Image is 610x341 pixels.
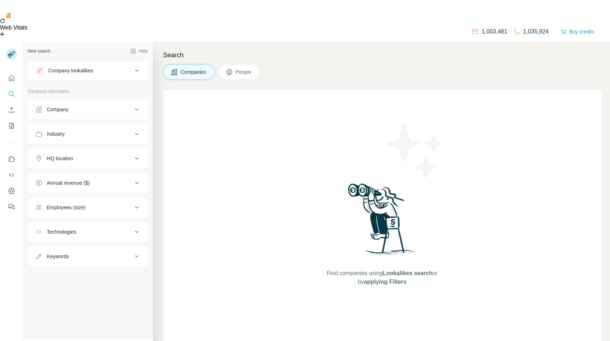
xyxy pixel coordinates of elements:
button: Enrich CSV [6,103,17,116]
button: Use Surfe API [6,169,17,181]
button: Company lookalikes [28,62,148,79]
button: Employees (size) [28,199,148,216]
div: New search [28,48,50,54]
span: applying Filters [364,279,406,285]
button: Technologies [28,223,148,241]
p: 1,035,924 [523,27,549,36]
button: Hide [125,46,153,57]
button: Buy credits [561,27,594,37]
span: People [236,68,252,76]
h4: Search [163,50,601,60]
button: Feedback [6,200,17,213]
img: Surfe Illustration - Stars [382,118,447,183]
button: Annual revenue ($) [28,174,148,192]
p: 1,003,481 [482,27,507,36]
div: Technologies [47,228,76,235]
div: Employees (size) [47,204,85,211]
button: Quick start [6,72,17,85]
div: Industry [47,130,65,138]
button: My lists [6,119,17,132]
span: Find companies using or by [325,269,440,286]
span: Lookalikes search [383,270,433,276]
div: Company lookalikes [48,67,93,74]
button: Dashboard [6,184,17,197]
button: Company [28,101,148,118]
button: Search [6,88,17,100]
img: Surfe Illustration - Woman searching with binoculars [345,181,420,262]
button: HQ location [28,150,148,167]
span: Companies [181,68,207,76]
div: HQ location [47,155,73,162]
p: Company information [28,88,149,95]
button: Keywords [28,248,148,265]
button: Industry [28,125,148,143]
div: Annual revenue ($) [47,179,90,187]
button: Use Surfe on LinkedIn [6,153,17,166]
div: Company [47,106,68,113]
div: Keywords [47,253,69,260]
